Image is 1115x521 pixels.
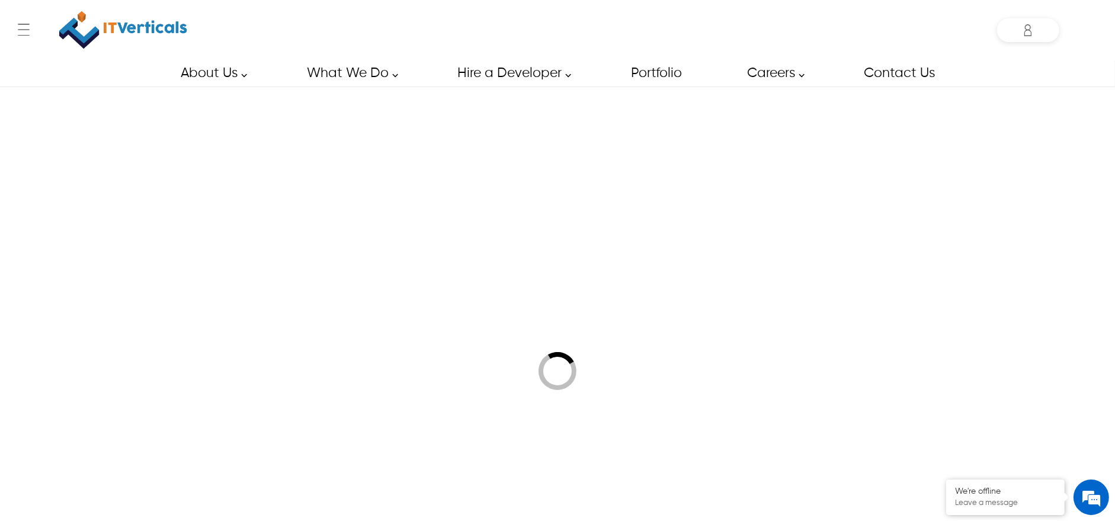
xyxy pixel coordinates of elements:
a: About Us [167,60,254,87]
a: What We Do [293,60,405,87]
img: IT Verticals Inc [59,6,187,54]
div: We're offline [955,487,1056,497]
p: Leave a message [955,498,1056,508]
a: Careers [733,60,811,87]
a: Contact Us [851,60,948,87]
a: IT Verticals Inc [56,6,190,54]
a: Portfolio [617,60,694,87]
a: Hire a Developer [444,60,578,87]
